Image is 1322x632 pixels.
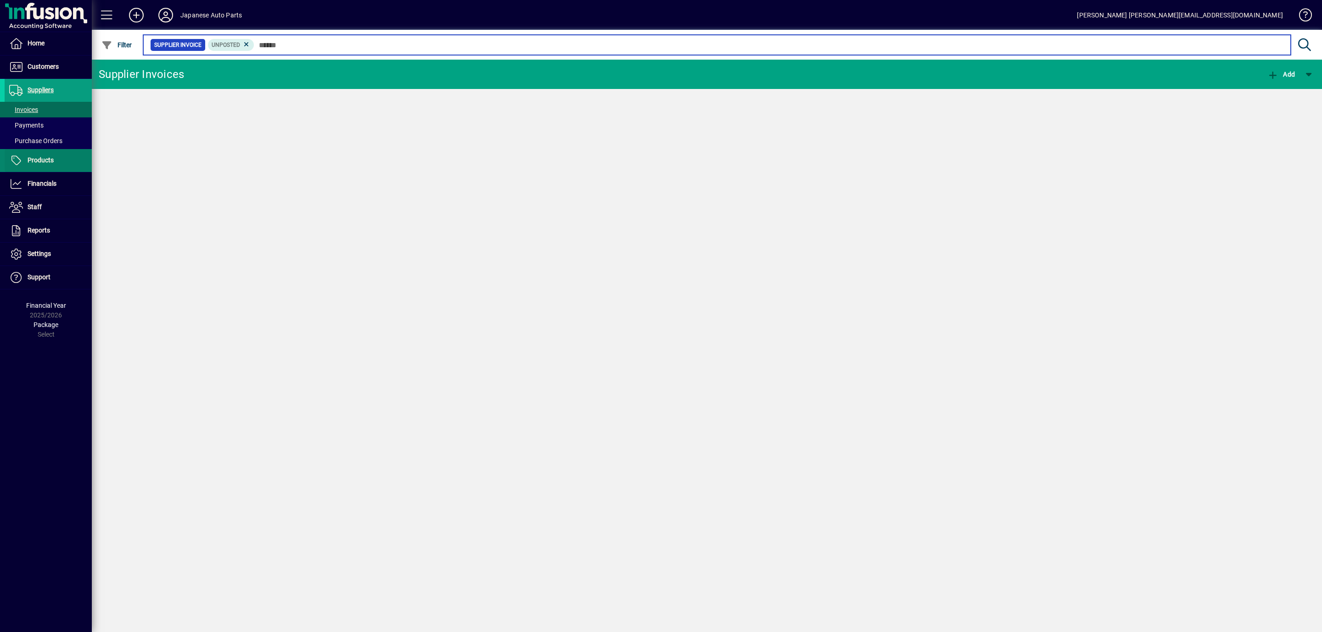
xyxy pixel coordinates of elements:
[5,196,92,219] a: Staff
[5,117,92,133] a: Payments
[28,250,51,257] span: Settings
[28,180,56,187] span: Financials
[28,273,50,281] span: Support
[208,39,254,51] mat-chip: Invoice Status: Unposted
[1292,2,1311,32] a: Knowledge Base
[1265,66,1297,83] button: Add
[5,243,92,266] a: Settings
[9,106,38,113] span: Invoices
[122,7,151,23] button: Add
[154,40,202,50] span: Supplier Invoice
[28,156,54,164] span: Products
[151,7,180,23] button: Profile
[1267,71,1295,78] span: Add
[212,42,240,48] span: Unposted
[5,102,92,117] a: Invoices
[28,227,50,234] span: Reports
[1077,8,1283,22] div: [PERSON_NAME] [PERSON_NAME][EMAIL_ADDRESS][DOMAIN_NAME]
[5,219,92,242] a: Reports
[28,63,59,70] span: Customers
[26,302,66,309] span: Financial Year
[99,37,134,53] button: Filter
[5,55,92,78] a: Customers
[5,32,92,55] a: Home
[9,122,44,129] span: Payments
[28,203,42,211] span: Staff
[5,149,92,172] a: Products
[99,67,184,82] div: Supplier Invoices
[180,8,242,22] div: Japanese Auto Parts
[9,137,62,144] span: Purchase Orders
[5,266,92,289] a: Support
[101,41,132,49] span: Filter
[5,172,92,195] a: Financials
[28,86,54,94] span: Suppliers
[34,321,58,328] span: Package
[5,133,92,149] a: Purchase Orders
[28,39,45,47] span: Home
